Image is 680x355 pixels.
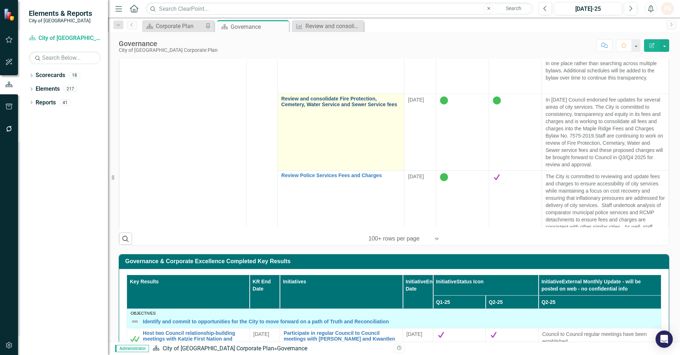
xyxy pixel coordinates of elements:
[253,331,269,337] span: [DATE]
[59,99,71,105] div: 41
[143,331,246,347] a: Host two Council relationship-building meetings with Katzie First Nation and Kwantlen First Natio...
[656,331,673,348] div: Open Intercom Messenger
[36,99,56,107] a: Reports
[437,331,445,339] img: Complete
[125,258,665,265] h3: Governance & Corporate Excellence Completed Key Results
[545,173,665,253] p: The City is committed to reviewing and update fees and charges to ensure accessibility of city se...
[36,71,65,80] a: Scorecards
[29,9,92,18] span: Elements & Reports
[506,5,521,11] span: Search
[557,5,620,13] div: [DATE]-25
[63,86,77,92] div: 217
[29,18,92,23] small: City of [GEOGRAPHIC_DATA]
[408,174,424,179] span: [DATE]
[661,2,674,15] button: PS
[143,319,657,324] a: Identify and commit to opportunities for the City to move forward on a path of Truth and Reconcil...
[489,171,541,315] td: Double-Click to Edit
[115,345,149,352] span: Administrator
[305,22,362,31] div: Review and consolidate City fees and charges into a single bylaw with annual review dates
[156,22,203,31] div: Corporate Plan
[29,51,101,64] input: Search Below...
[119,40,218,48] div: Governance
[404,171,436,315] td: Double-Click to Edit
[436,94,489,171] td: Double-Click to Edit
[495,4,531,14] button: Search
[231,22,287,31] div: Governance
[489,331,498,339] img: Complete
[407,331,422,337] span: [DATE]
[131,317,139,326] img: Not Defined
[146,3,533,15] input: Search ClearPoint...
[545,96,665,168] p: In [DATE] Council endorsed fee updates for several areas of city services. The City is committed ...
[489,94,541,171] td: Double-Click to Edit
[153,345,389,353] div: »
[436,171,489,315] td: Double-Click to Edit
[119,48,218,53] div: City of [GEOGRAPHIC_DATA] Corporate Plan
[493,96,501,105] img: In Progress
[69,72,80,78] div: 18
[284,331,399,347] a: Participate in regular Council to Council meetings with [PERSON_NAME] and Kwantlen First Nations.
[281,173,401,178] a: Review Police Services Fees and Charges
[440,96,448,105] img: In Progress
[440,173,448,181] img: In Progress
[144,22,203,31] a: Corporate Plan
[542,331,657,346] p: Council to Council regular meetings have been established.
[163,345,274,352] a: City of [GEOGRAPHIC_DATA] Corporate Plan
[277,345,307,352] div: Governance
[277,94,404,171] td: Double-Click to Edit Right Click for Context Menu
[542,94,669,171] td: Double-Click to Edit
[131,311,657,315] div: Objectives
[554,2,622,15] button: [DATE]-25
[493,173,501,181] img: Complete
[294,22,362,31] a: Review and consolidate City fees and charges into a single bylaw with annual review dates
[131,334,139,343] img: Met
[281,96,401,107] a: Review and consolidate Fire Protection, Cemetery, Water Service and Sewer Service fees
[36,85,60,93] a: Elements
[29,34,101,42] a: City of [GEOGRAPHIC_DATA] Corporate Plan
[408,97,424,103] span: [DATE]
[542,171,669,315] td: Double-Click to Edit
[277,171,404,315] td: Double-Click to Edit Right Click for Context Menu
[4,8,16,21] img: ClearPoint Strategy
[127,309,661,328] td: Double-Click to Edit Right Click for Context Menu
[404,94,436,171] td: Double-Click to Edit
